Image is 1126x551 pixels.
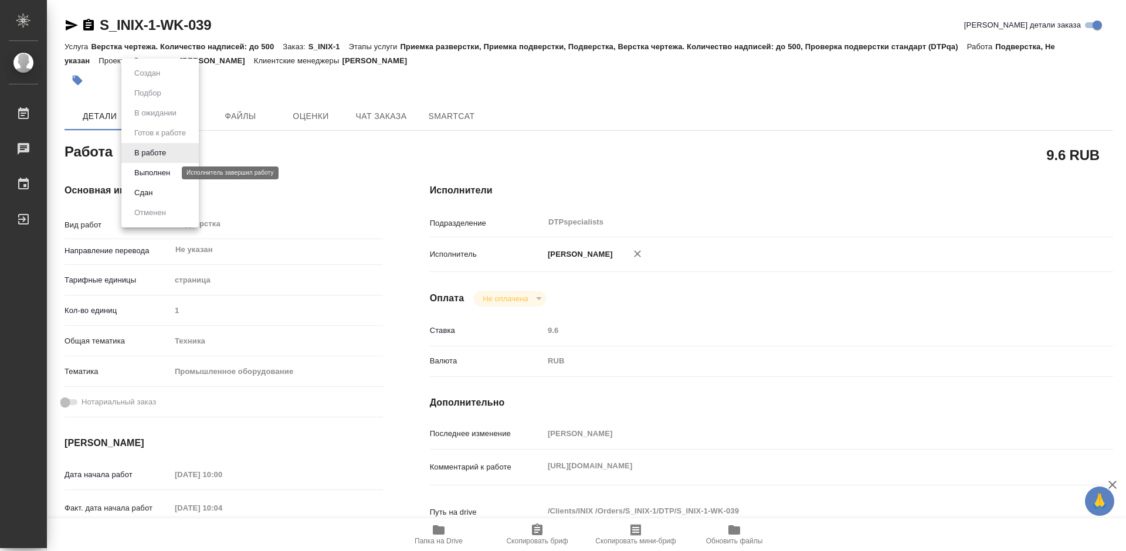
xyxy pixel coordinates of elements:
[131,127,189,140] button: Готов к работе
[131,147,169,159] button: В работе
[131,166,174,179] button: Выполнен
[131,186,156,199] button: Сдан
[131,67,164,80] button: Создан
[131,206,169,219] button: Отменен
[131,87,165,100] button: Подбор
[131,107,180,120] button: В ожидании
